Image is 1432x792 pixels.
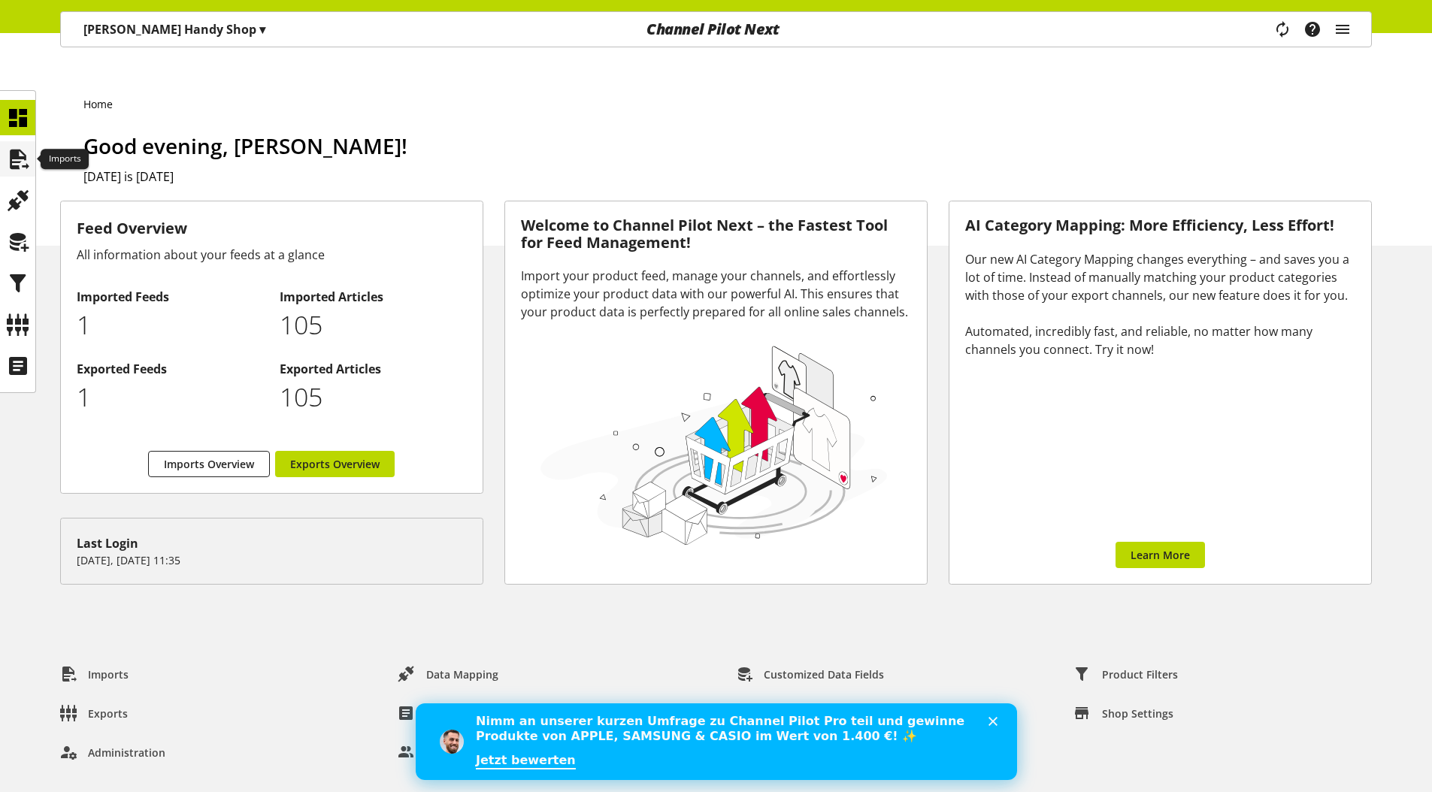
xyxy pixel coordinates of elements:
[77,552,467,568] p: [DATE], [DATE] 11:35
[88,667,129,682] span: Imports
[164,456,254,472] span: Imports Overview
[724,700,873,727] a: Shop Management
[386,700,478,727] a: Logfiles
[41,149,89,170] div: Imports
[764,667,884,682] span: Customized Data Fields
[386,739,532,766] a: User Management
[280,360,467,378] h2: Exported Articles
[77,246,467,264] div: All information about your feeds at a glance
[521,267,911,321] div: Import your product feed, manage your channels, and effortlessly optimize your product data with ...
[48,700,140,727] a: Exports
[88,706,128,721] span: Exports
[280,306,467,344] p: 105
[1116,542,1205,568] a: Learn More
[83,168,1372,186] h2: [DATE] is [DATE]
[83,131,407,160] span: Good evening, [PERSON_NAME]!
[83,20,265,38] p: [PERSON_NAME] Handy Shop
[77,288,264,306] h2: Imported Feeds
[280,378,467,416] p: 105
[48,661,141,688] a: Imports
[60,11,1372,47] nav: main navigation
[77,378,264,416] p: 1
[386,661,510,688] a: Data Mapping
[280,288,467,306] h2: Imported Articles
[77,306,264,344] p: 1
[1131,547,1190,563] span: Learn More
[521,217,911,251] h3: Welcome to Channel Pilot Next – the Fastest Tool for Feed Management!
[1062,700,1185,727] a: Shop Settings
[77,217,467,240] h3: Feed Overview
[965,250,1355,358] div: Our new AI Category Mapping changes everything – and saves you a lot of time. Instead of manually...
[1062,661,1190,688] a: Product Filters
[88,745,165,760] span: Administration
[965,217,1355,234] h3: AI Category Mapping: More Efficiency, Less Effort!
[259,21,265,38] span: ▾
[77,534,467,552] div: Last Login
[1102,667,1178,682] span: Product Filters
[290,456,380,472] span: Exports Overview
[275,451,395,477] a: Exports Overview
[426,667,498,682] span: Data Mapping
[536,340,892,549] img: 78e1b9dcff1e8392d83655fcfc870417.svg
[148,451,270,477] a: Imports Overview
[48,739,177,766] a: Administration
[416,703,1017,780] iframe: Intercom live chat banner
[724,661,896,688] a: Customized Data Fields
[1102,706,1173,721] span: Shop Settings
[77,360,264,378] h2: Exported Feeds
